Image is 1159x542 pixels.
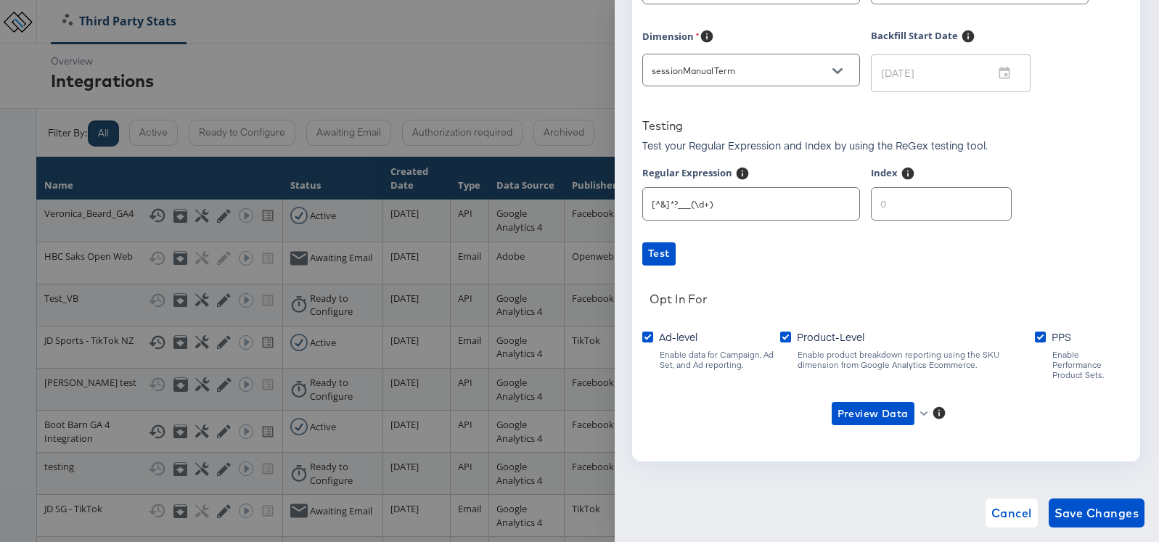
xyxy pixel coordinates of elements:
span: Product-Level [797,329,864,344]
span: PPS [1052,329,1071,344]
span: Preview Data [837,405,909,423]
label: Regular Expression [642,166,732,184]
button: Test [642,242,676,266]
button: Preview Data [832,402,914,425]
button: Save Changes [1049,498,1145,527]
div: Enable data for Campaign, Ad Set, and Ad reporting. [659,350,780,370]
div: Opt In For [650,292,708,306]
div: Testing [642,118,683,133]
div: Enable product breakdown reporting using the SKU dimension from Google Analytics Ecommerce. [797,350,1035,370]
button: Preview Data [826,402,931,425]
input: Select... [649,62,831,79]
input: 0 [872,182,1011,213]
label: Dimension [642,29,700,47]
label: Backfill Start Date [871,29,958,56]
label: Index [871,166,898,184]
span: Test [648,245,670,263]
button: Open [827,60,848,82]
input: \d+[^x] [643,182,859,213]
div: Enable Performance Product Sets. [1052,350,1130,380]
a: Test [642,242,1130,266]
span: Save Changes [1054,503,1139,523]
p: Test your Regular Expression and Index by using the ReGex testing tool. [642,138,988,152]
button: Cancel [986,498,1038,527]
span: Ad-level [659,329,697,344]
span: Cancel [991,503,1032,523]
